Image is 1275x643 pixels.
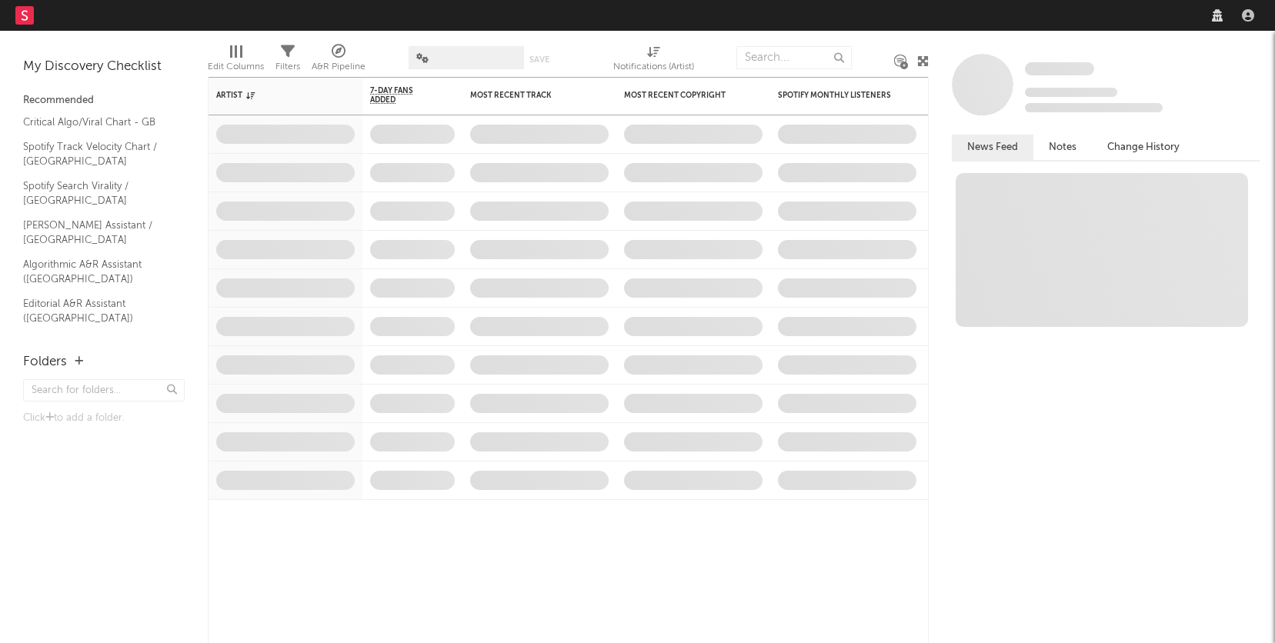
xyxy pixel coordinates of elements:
div: Notifications (Artist) [613,38,694,83]
span: Tracking Since: [DATE] [1025,88,1117,97]
span: 0 fans last week [1025,103,1163,112]
button: Notes [1033,135,1092,160]
input: Search for folders... [23,379,185,401]
div: Filters [275,58,300,76]
div: A&R Pipeline [312,58,365,76]
button: News Feed [952,135,1033,160]
div: Most Recent Copyright [624,91,739,100]
span: Some Artist [1025,62,1094,75]
div: Recommended [23,92,185,110]
div: My Discovery Checklist [23,58,185,76]
div: Edit Columns [208,58,264,76]
div: Filters [275,38,300,83]
div: Click to add a folder. [23,409,185,428]
span: 7-Day Fans Added [370,86,432,105]
div: Folders [23,353,67,371]
input: Search... [736,46,852,69]
div: A&R Pipeline [312,38,365,83]
div: Spotify Monthly Listeners [778,91,893,100]
a: Critical Algo/Viral Chart - GB [23,114,169,131]
a: Spotify Track Velocity Chart / [GEOGRAPHIC_DATA] [23,138,169,170]
div: Notifications (Artist) [613,58,694,76]
a: [PERSON_NAME] Assistant / [GEOGRAPHIC_DATA] [23,217,169,248]
div: Most Recent Track [470,91,586,100]
button: Change History [1092,135,1195,160]
div: Artist [216,91,332,100]
div: Edit Columns [208,38,264,83]
a: Some Artist [1025,62,1094,77]
a: Editorial A&R Assistant ([GEOGRAPHIC_DATA]) [23,295,169,327]
a: Spotify Search Virality / [GEOGRAPHIC_DATA] [23,178,169,209]
button: Save [529,55,549,64]
a: Algorithmic A&R Assistant ([GEOGRAPHIC_DATA]) [23,256,169,288]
